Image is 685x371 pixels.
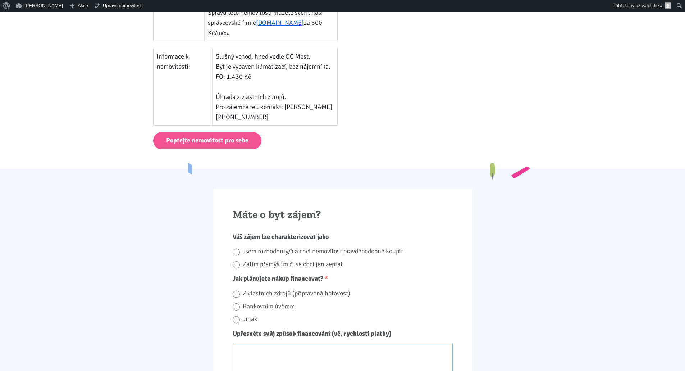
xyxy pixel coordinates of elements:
[233,208,453,222] h2: Máte o byt zájem?
[233,233,329,241] span: Váš zájem lze charakterizovat jako
[233,275,323,282] span: Jak plánujete nákup financovat?
[256,19,304,27] a: [DOMAIN_NAME]
[233,330,392,338] span: Upřesněte svůj způsob financování (vč. rychlosti platby)
[243,301,453,312] label: Bankovním úvěrem
[243,288,453,299] label: Z vlastních zdrojů (připravená hotovost)
[212,48,337,125] td: Slušný vchod, hned vedle OC Most. Byt je vybaven klimatizací, bez nájemníka. FO: 1.430 Kč Úhrada ...
[208,8,334,38] p: Správu této nemovitosti můžete svěřit naší správcovské firmě za 800 Kč/měs.
[153,132,261,150] a: Poptejte nemovitost pro sebe
[325,275,328,282] abbr: Required
[653,3,662,8] span: Jitka
[154,48,213,125] td: Informace k nemovitosti:
[243,313,453,325] label: Jinak
[243,246,453,257] label: Jsem rozhodnutý/á a chci nemovitost pravděpodobně koupit
[243,259,453,270] label: Zatím přemýšlím či se chci jen zeptat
